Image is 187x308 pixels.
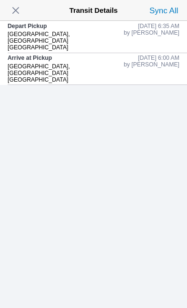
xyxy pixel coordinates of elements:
ion-text: [DATE] 6:00 AM [138,55,179,61]
ion-button: Sync All [147,3,180,18]
ion-text: [DATE] 6:35 AM [138,23,179,29]
ion-text: by [PERSON_NAME] [124,29,179,36]
div: [GEOGRAPHIC_DATA], [GEOGRAPHIC_DATA] [GEOGRAPHIC_DATA] [8,31,124,51]
ion-text: Arrive at Pickup [8,55,52,61]
div: [GEOGRAPHIC_DATA], [GEOGRAPHIC_DATA] [GEOGRAPHIC_DATA] [8,63,124,83]
ion-text: Depart Pickup [8,23,47,29]
ion-text: by [PERSON_NAME] [124,61,179,68]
